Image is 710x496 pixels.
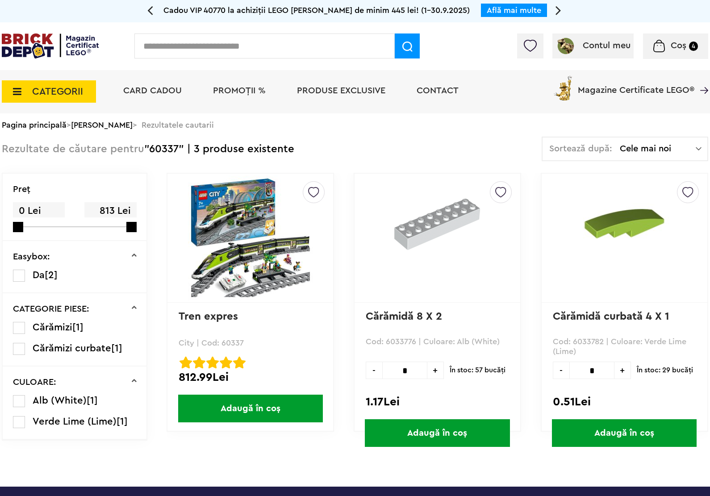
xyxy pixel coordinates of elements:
[694,74,708,83] a: Magazine Certificate LEGO®
[366,337,509,357] p: Cod: 6033776 | Culoare: Alb (White)
[179,371,322,383] div: 812.99Lei
[123,86,182,95] a: Card Cadou
[417,86,459,95] a: Contact
[427,362,444,379] span: +
[394,181,480,267] img: Cărămidă 8 X 2
[355,419,520,447] a: Adaugă în coș
[87,396,98,405] span: [1]
[33,343,111,353] span: Cărămizi curbate
[117,417,128,426] span: [1]
[614,362,631,379] span: +
[620,144,696,153] span: Cele mai noi
[111,343,122,353] span: [1]
[71,121,133,129] a: [PERSON_NAME]
[13,252,50,261] p: Easybox:
[13,185,30,194] p: Preţ
[450,362,505,379] span: În stoc: 57 bucăţi
[553,311,669,322] a: Cărămidă curbată 4 X 1
[167,395,333,422] a: Adaugă în coș
[366,396,509,408] div: 1.17Lei
[689,42,698,51] small: 4
[553,396,696,408] div: 0.51Lei
[179,311,238,322] a: Tren expres
[163,6,470,14] span: Cadou VIP 40770 la achiziții LEGO [PERSON_NAME] de minim 445 lei! (1-30.9.2025)
[33,270,45,280] span: Da
[33,417,117,426] span: Verde Lime (Lime)
[556,41,631,50] a: Contul meu
[542,419,707,447] a: Adaugă în coș
[178,395,323,422] span: Adaugă în coș
[45,270,58,280] span: [2]
[297,86,385,95] a: Produse exclusive
[562,181,687,264] img: Cărămidă curbată 4 X 1
[32,87,83,96] span: CATEGORII
[13,202,65,220] span: 0 Lei
[2,137,294,162] div: "60337" | 3 produse existente
[2,113,708,137] div: > > Rezultatele cautarii
[553,337,696,357] p: Cod: 6033782 | Culoare: Verde Lime (Lime)
[180,356,192,369] img: Evaluare cu stele
[578,74,694,95] span: Magazine Certificate LEGO®
[220,356,232,369] img: Evaluare cu stele
[233,356,246,369] img: Evaluare cu stele
[13,304,89,313] p: CATEGORIE PIESE:
[13,378,56,387] p: CULOARE:
[553,362,569,379] span: -
[84,202,136,220] span: 813 Lei
[193,356,205,369] img: Evaluare cu stele
[487,6,541,14] a: Află mai multe
[206,356,219,369] img: Evaluare cu stele
[2,144,144,154] span: Rezultate de căutare pentru
[213,86,266,95] a: PROMOȚII %
[552,419,697,447] span: Adaugă în coș
[188,175,313,300] img: Tren expres
[583,41,631,50] span: Contul meu
[366,311,442,322] a: Cărămidă 8 X 2
[637,362,693,379] span: În stoc: 29 bucăţi
[671,41,686,50] span: Coș
[72,322,84,332] span: [1]
[2,121,67,129] a: Pagina principală
[365,419,510,447] span: Adaugă în coș
[33,396,87,405] span: Alb (White)
[366,362,382,379] span: -
[179,339,322,347] p: City | Cod: 60337
[549,144,612,153] span: Sortează după:
[33,322,72,332] span: Cărămizi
